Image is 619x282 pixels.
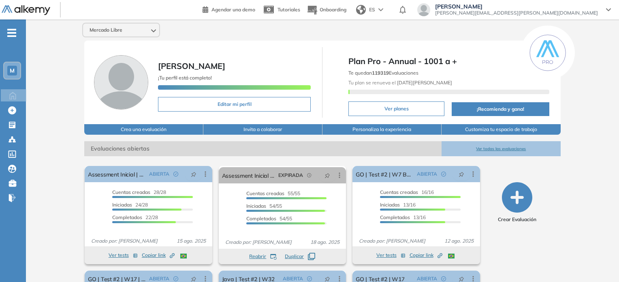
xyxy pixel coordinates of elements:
span: 55/55 [246,190,300,196]
b: [DATE][PERSON_NAME] [396,80,452,86]
span: 15 ago. 2025 [173,237,209,245]
img: Foto de perfil [94,55,148,110]
span: pushpin [459,276,464,282]
span: ABIERTA [417,170,437,178]
button: Invita a colaborar [203,124,322,135]
span: 24/28 [112,202,148,208]
img: arrow [378,8,383,11]
span: 13/16 [380,214,426,220]
a: Assessment Inicial | Be Data Driven CX W1 [HISP] [222,167,275,183]
span: [PERSON_NAME][EMAIL_ADDRESS][PERSON_NAME][DOMAIN_NAME] [435,10,598,16]
button: Ver tests [376,250,406,260]
span: [PERSON_NAME] [435,3,598,10]
span: Evaluaciones abiertas [84,141,442,156]
button: Editar mi perfil [158,97,311,112]
img: world [356,5,366,15]
span: Tu plan se renueva el [348,80,452,86]
span: check-circle [173,276,178,281]
button: Copiar link [410,250,442,260]
button: Personaliza la experiencia [322,124,442,135]
a: GO | Test #2 | W7 BR V2 [356,166,413,182]
span: check-circle [441,276,446,281]
img: BRA [180,254,187,258]
span: 54/55 [246,215,292,222]
span: ABIERTA [149,170,169,178]
i: - [7,32,16,34]
span: 54/55 [246,203,282,209]
button: ¡Recomienda y gana! [452,102,549,116]
span: Cuentas creadas [112,189,150,195]
span: 12 ago. 2025 [441,237,477,245]
span: Agendar una demo [211,6,255,13]
button: pushpin [453,168,470,181]
img: Logo [2,5,50,15]
span: Copiar link [142,252,175,259]
span: Copiar link [410,252,442,259]
span: ES [369,6,375,13]
span: pushpin [324,172,330,179]
a: Agendar una demo [203,4,255,14]
iframe: Chat Widget [474,188,619,282]
span: Creado por: [PERSON_NAME] [356,237,429,245]
button: Crea una evaluación [84,124,203,135]
span: check-circle [441,172,446,177]
span: Completados [380,214,410,220]
span: Iniciadas [246,203,266,209]
span: 28/28 [112,189,166,195]
span: 16/16 [380,189,434,195]
span: pushpin [191,171,196,177]
span: Iniciadas [112,202,132,208]
span: Creado por: [PERSON_NAME] [88,237,161,245]
a: Assessment Inicial | Be Data Driven CX W1 [PORT] [88,166,145,182]
span: pushpin [459,171,464,177]
button: pushpin [318,169,336,182]
span: M [10,67,15,74]
button: pushpin [185,168,203,181]
span: EXPIRADA [278,172,303,179]
span: pushpin [191,276,196,282]
span: 18 ago. 2025 [307,239,343,246]
button: Ver tests [109,250,138,260]
button: Ver todas las evaluaciones [442,141,561,156]
span: Creado por: [PERSON_NAME] [222,239,295,246]
img: BRA [448,254,455,258]
span: 22/28 [112,214,158,220]
span: check-circle [307,276,312,281]
button: Onboarding [307,1,346,19]
span: 13/16 [380,202,416,208]
span: check-circle [173,172,178,177]
span: Te quedan Evaluaciones [348,70,418,76]
span: Cuentas creadas [246,190,284,196]
button: Reabrir [249,253,277,260]
span: pushpin [324,276,330,282]
span: Duplicar [285,253,304,260]
span: Tutoriales [277,6,300,13]
span: field-time [307,173,312,178]
span: Plan Pro - Annual - 1001 a + [348,55,549,67]
span: ¡Tu perfil está completo! [158,75,212,81]
span: Iniciadas [380,202,400,208]
div: Widget de chat [474,188,619,282]
span: Completados [112,214,142,220]
span: Mercado Libre [90,27,122,33]
button: Copiar link [142,250,175,260]
button: Duplicar [285,253,315,260]
span: Completados [246,215,276,222]
span: Cuentas creadas [380,189,418,195]
button: Customiza tu espacio de trabajo [442,124,561,135]
span: [PERSON_NAME] [158,61,225,71]
span: Reabrir [249,253,266,260]
b: 119319 [372,70,389,76]
button: Ver planes [348,101,444,116]
button: Crear Evaluación [498,182,536,223]
span: Onboarding [320,6,346,13]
